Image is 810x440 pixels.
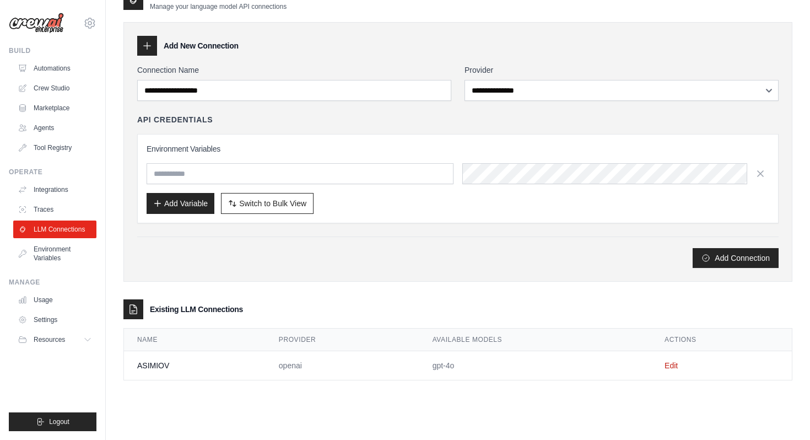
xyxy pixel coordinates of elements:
[147,193,214,214] button: Add Variable
[49,417,69,426] span: Logout
[9,412,96,431] button: Logout
[164,40,239,51] h3: Add New Connection
[13,181,96,198] a: Integrations
[13,60,96,77] a: Automations
[266,351,419,380] td: openai
[693,248,779,268] button: Add Connection
[13,79,96,97] a: Crew Studio
[13,221,96,238] a: LLM Connections
[13,119,96,137] a: Agents
[9,278,96,287] div: Manage
[13,331,96,348] button: Resources
[665,361,678,370] a: Edit
[13,240,96,267] a: Environment Variables
[221,193,314,214] button: Switch to Bulk View
[150,2,287,11] p: Manage your language model API connections
[34,335,65,344] span: Resources
[651,329,792,351] th: Actions
[13,291,96,309] a: Usage
[137,65,451,76] label: Connection Name
[9,13,64,34] img: Logo
[147,143,769,154] h3: Environment Variables
[13,311,96,329] a: Settings
[239,198,306,209] span: Switch to Bulk View
[124,351,266,380] td: ASIMIOV
[124,329,266,351] th: Name
[266,329,419,351] th: Provider
[9,46,96,55] div: Build
[150,304,243,315] h3: Existing LLM Connections
[137,114,213,125] h4: API Credentials
[465,65,779,76] label: Provider
[13,139,96,157] a: Tool Registry
[13,99,96,117] a: Marketplace
[13,201,96,218] a: Traces
[419,351,651,380] td: gpt-4o
[419,329,651,351] th: Available Models
[9,168,96,176] div: Operate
